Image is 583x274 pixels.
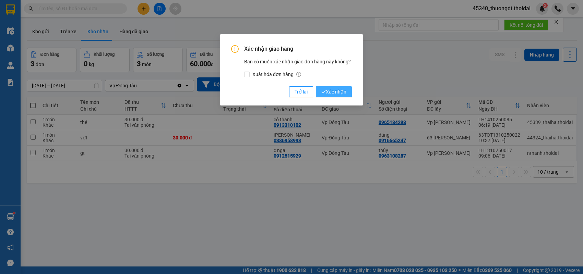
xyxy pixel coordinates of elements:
span: Chuyển phát nhanh: [GEOGRAPHIC_DATA] - [GEOGRAPHIC_DATA] [4,29,64,54]
button: Trở lại [289,86,313,97]
span: LH1410250085 [64,46,106,53]
span: info-circle [296,72,301,77]
strong: CÔNG TY TNHH DỊCH VỤ DU LỊCH THỜI ĐẠI [6,5,62,28]
img: logo [2,24,4,59]
span: Xác nhận [321,88,346,96]
button: checkXác nhận [316,86,352,97]
span: Xác nhận giao hàng [244,45,352,53]
span: exclamation-circle [231,45,239,53]
span: Xuất hóa đơn hàng [250,71,304,78]
div: Bạn có muốn xác nhận giao đơn hàng này không? [244,58,352,78]
span: Trở lại [295,88,308,96]
span: check [321,90,326,94]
